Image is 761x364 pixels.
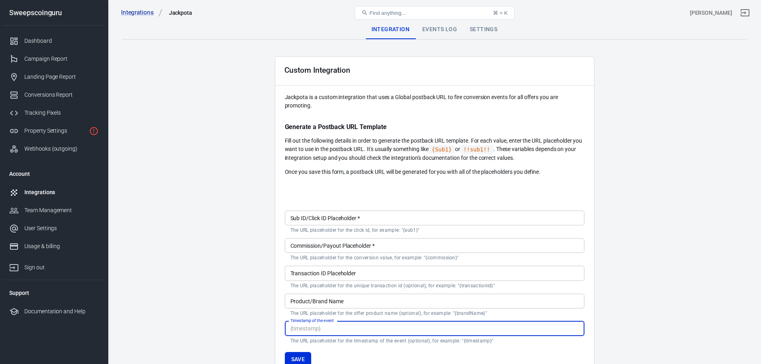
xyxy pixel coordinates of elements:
[3,164,105,183] li: Account
[3,255,105,276] a: Sign out
[24,188,99,197] div: Integrations
[290,282,579,289] p: The URL placeholder for the unique transaction id (optional), for example: "{transactionId}"
[3,104,105,122] a: Tracking Pixels
[24,224,99,233] div: User Settings
[493,10,508,16] div: ⌘ + K
[3,219,105,237] a: User Settings
[24,37,99,45] div: Dashboard
[24,263,99,272] div: Sign out
[3,183,105,201] a: Integrations
[3,122,105,140] a: Property Settings
[285,321,584,336] input: {timestamp}
[690,9,732,17] div: Account id: OuqOg3zs
[285,137,584,162] p: Fill out the following details in order to generate the postback URL template. For each value, en...
[24,206,99,215] div: Team Management
[355,6,515,20] button: Find anything...⌘ + K
[735,3,755,22] a: Sign out
[24,91,99,99] div: Conversions Report
[3,32,105,50] a: Dashboard
[285,93,584,110] p: Jackpota is a custom integration that uses a Global postback URL to fire conversion events for al...
[285,266,584,280] input: {transactionId}
[3,140,105,158] a: Webhooks (outgoing)
[365,20,416,39] div: Integration
[290,227,579,233] p: The URL placeholder for the click id, for example: "{sub1}"
[285,168,584,176] p: Once you save this form, a postback URL will be generated for you with all of the placeholders yo...
[463,20,504,39] div: Settings
[285,123,584,131] p: Generate a Postback URL Template
[121,8,163,17] a: Integrations
[3,237,105,255] a: Usage & billing
[24,145,99,153] div: Webhooks (outgoing)
[3,283,105,302] li: Support
[3,201,105,219] a: Team Management
[24,127,86,135] div: Property Settings
[3,50,105,68] a: Campaign Report
[24,55,99,63] div: Campaign Report
[285,238,584,253] input: {commission}
[416,20,463,39] div: Events Log
[290,338,579,344] p: The URL placeholder for the timestamp of the event (optional), for example: "{timestamp}"
[169,9,193,17] div: Jackpota
[370,10,406,16] span: Find anything...
[285,294,584,308] input: {brandName}
[24,73,99,81] div: Landing Page Report
[3,68,105,86] a: Landing Page Report
[24,109,99,117] div: Tracking Pixels
[24,242,99,251] div: Usage & billing
[290,255,579,261] p: The URL placeholder for the conversion value, for example: "{commission}"
[284,66,350,74] div: Custom Integration
[285,211,584,225] input: {sub1}
[429,145,455,154] code: Click to copy
[3,86,105,104] a: Conversions Report
[290,318,334,324] label: Timestamp of the event
[3,9,105,16] div: Sweepscoinguru
[89,126,99,136] svg: Property is not installed yet
[24,307,99,316] div: Documentation and Help
[460,145,493,154] code: Click to copy
[290,310,579,316] p: The URL placeholder for the offer product name (optional), for example: "{brandName}"
[734,325,753,344] iframe: Intercom live chat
